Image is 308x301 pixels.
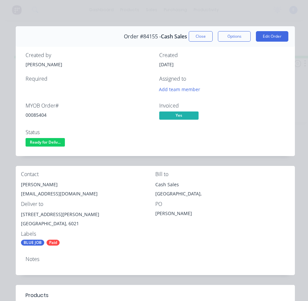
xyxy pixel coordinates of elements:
div: Contact [21,171,155,177]
div: Status [26,129,151,135]
div: PO [155,201,290,207]
div: Cash Sales [155,180,290,189]
div: Required [26,76,151,82]
div: [STREET_ADDRESS][PERSON_NAME] [21,210,155,219]
button: Edit Order [256,31,288,42]
div: Notes [26,256,285,262]
div: [PERSON_NAME] [155,210,237,219]
div: BLUE JOB [21,240,44,246]
span: [DATE] [159,61,174,68]
div: Assigned to [159,76,285,82]
div: [EMAIL_ADDRESS][DOMAIN_NAME] [21,189,155,198]
div: [PERSON_NAME] [26,61,151,68]
div: 00085404 [26,111,151,118]
div: Created [159,52,285,58]
button: Add team member [159,85,204,94]
div: Created by [26,52,151,58]
div: Invoiced [159,103,285,109]
div: Products [26,291,48,299]
div: Bill to [155,171,290,177]
button: Options [218,31,251,42]
span: Cash Sales [161,33,187,40]
div: Cash Sales[GEOGRAPHIC_DATA], [155,180,290,201]
div: [GEOGRAPHIC_DATA], 6021 [21,219,155,228]
span: Yes [159,111,199,120]
div: [STREET_ADDRESS][PERSON_NAME][GEOGRAPHIC_DATA], 6021 [21,210,155,231]
span: Order #84155 - [124,33,161,40]
div: MYOB Order # [26,103,151,109]
div: Paid [47,240,60,246]
button: Add team member [156,85,204,94]
button: Ready for Deliv... [26,138,65,148]
div: [PERSON_NAME] [21,180,155,189]
div: Labels [21,231,155,237]
div: [PERSON_NAME][EMAIL_ADDRESS][DOMAIN_NAME] [21,180,155,201]
div: [GEOGRAPHIC_DATA], [155,189,290,198]
button: Close [189,31,213,42]
div: Deliver to [21,201,155,207]
span: Ready for Deliv... [26,138,65,146]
